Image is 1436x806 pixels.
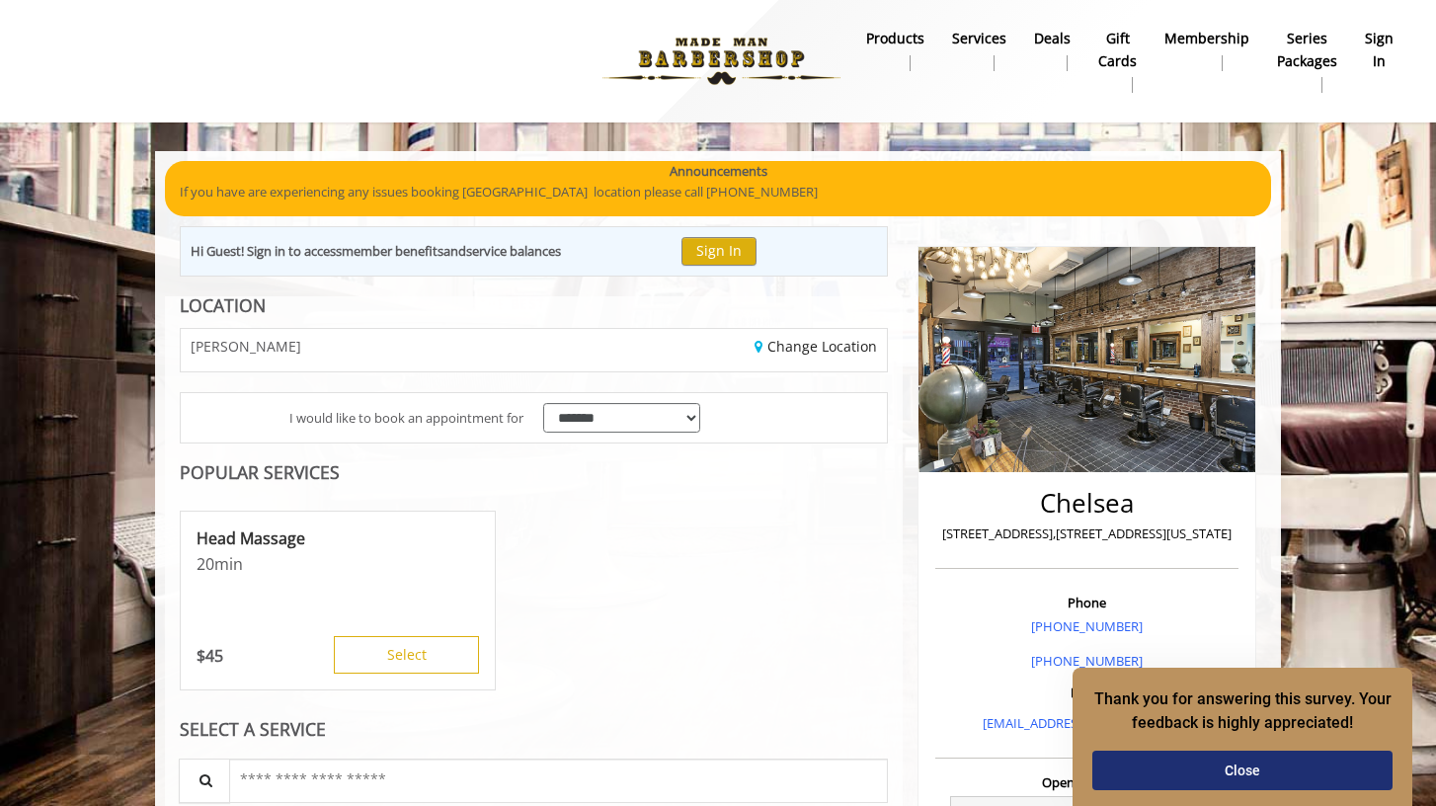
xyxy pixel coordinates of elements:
[940,596,1234,609] h3: Phone
[191,241,561,262] div: Hi Guest! Sign in to access and
[191,339,301,354] span: [PERSON_NAME]
[1098,28,1137,72] b: gift cards
[1092,684,1393,735] h2: Thank you for answering this survey. Your feedback is highly appreciated!
[1164,28,1249,49] b: Membership
[289,408,523,429] span: I would like to book an appointment for
[342,242,443,260] b: member benefits
[1351,25,1407,76] a: sign insign in
[180,720,888,739] div: SELECT A SERVICE
[179,759,230,803] button: Service Search
[952,28,1006,49] b: Services
[938,25,1020,76] a: ServicesServices
[940,524,1234,544] p: [STREET_ADDRESS],[STREET_ADDRESS][US_STATE]
[214,553,243,575] span: min
[1084,25,1151,98] a: Gift cardsgift cards
[1151,25,1263,76] a: MembershipMembership
[852,25,938,76] a: Productsproducts
[1263,25,1351,98] a: Series packagesSeries packages
[681,237,757,266] button: Sign In
[1031,652,1143,670] a: [PHONE_NUMBER]
[197,645,223,667] p: 45
[197,527,479,549] p: Head Massage
[180,293,266,317] b: LOCATION
[180,182,1256,202] p: If you have are experiencing any issues booking [GEOGRAPHIC_DATA] location please call [PHONE_NUM...
[940,685,1234,699] h3: Email
[866,28,924,49] b: products
[466,242,561,260] b: service balances
[940,489,1234,518] h2: Chelsea
[1020,25,1084,76] a: DealsDeals
[1034,28,1071,49] b: Deals
[197,645,205,667] span: $
[586,7,857,116] img: Made Man Barbershop logo
[755,337,877,356] a: Change Location
[180,460,340,484] b: POPULAR SERVICES
[334,636,479,674] button: Select
[670,161,767,182] b: Announcements
[1031,617,1143,635] a: [PHONE_NUMBER]
[1365,28,1394,72] b: sign in
[983,714,1191,732] a: [EMAIL_ADDRESS][DOMAIN_NAME]
[1277,28,1337,72] b: Series packages
[935,775,1238,789] h3: Opening Hours
[1092,751,1393,790] button: Close
[197,553,479,575] p: 20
